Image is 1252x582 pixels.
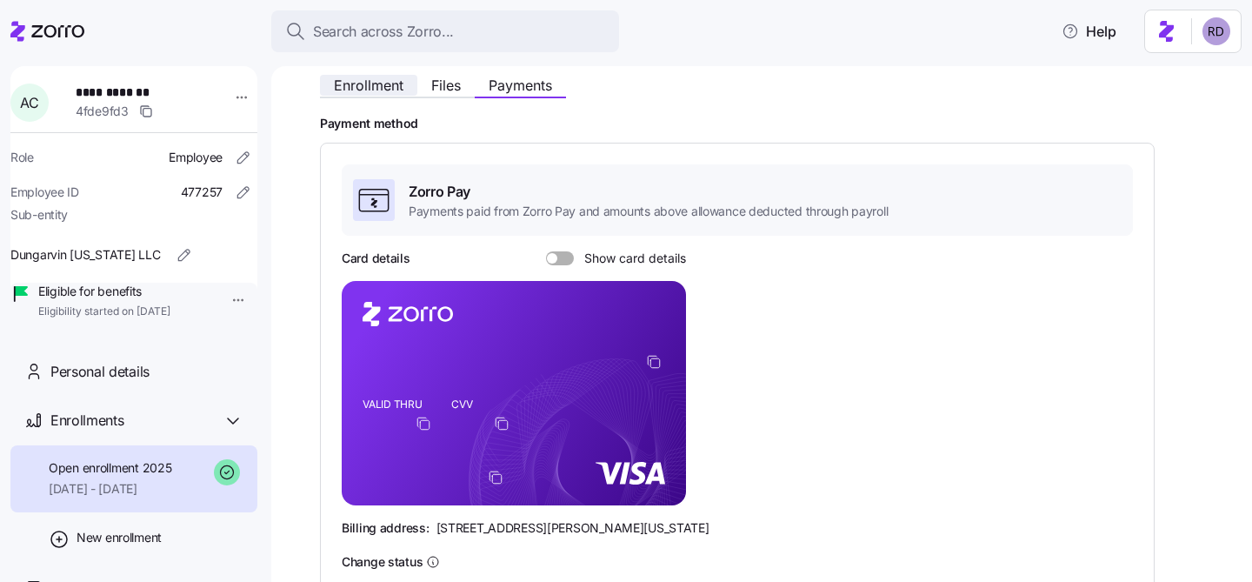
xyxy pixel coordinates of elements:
[320,116,1228,132] h2: Payment method
[1048,14,1130,49] button: Help
[342,519,430,537] span: Billing address:
[49,480,171,498] span: [DATE] - [DATE]
[363,398,423,411] tspan: VALID THRU
[1202,17,1230,45] img: 6d862e07fa9c5eedf81a4422c42283ac
[10,184,79,201] span: Employee ID
[76,103,129,120] span: 4fde9fd3
[416,416,431,431] button: copy-to-clipboard
[488,470,503,485] button: copy-to-clipboard
[50,410,123,431] span: Enrollments
[181,184,223,201] span: 477257
[38,304,170,319] span: Eligibility started on [DATE]
[38,283,170,300] span: Eligible for benefits
[489,78,552,92] span: Payments
[574,251,686,265] span: Show card details
[431,78,461,92] span: Files
[271,10,619,52] button: Search across Zorro...
[169,149,223,166] span: Employee
[646,354,662,370] button: copy-to-clipboard
[77,529,162,546] span: New enrollment
[49,459,171,477] span: Open enrollment 2025
[313,21,454,43] span: Search across Zorro...
[10,246,160,264] span: Dungarvin [US_STATE] LLC
[494,416,509,431] button: copy-to-clipboard
[10,149,34,166] span: Role
[20,96,38,110] span: A C
[50,361,150,383] span: Personal details
[409,203,888,220] span: Payments paid from Zorro Pay and amounts above allowance deducted through payroll
[334,78,403,92] span: Enrollment
[1062,21,1116,42] span: Help
[451,398,473,411] tspan: CVV
[436,519,709,537] span: [STREET_ADDRESS][PERSON_NAME][US_STATE]
[342,250,410,267] h3: Card details
[10,206,68,224] span: Sub-entity
[409,181,888,203] span: Zorro Pay
[342,553,423,571] h3: Change status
